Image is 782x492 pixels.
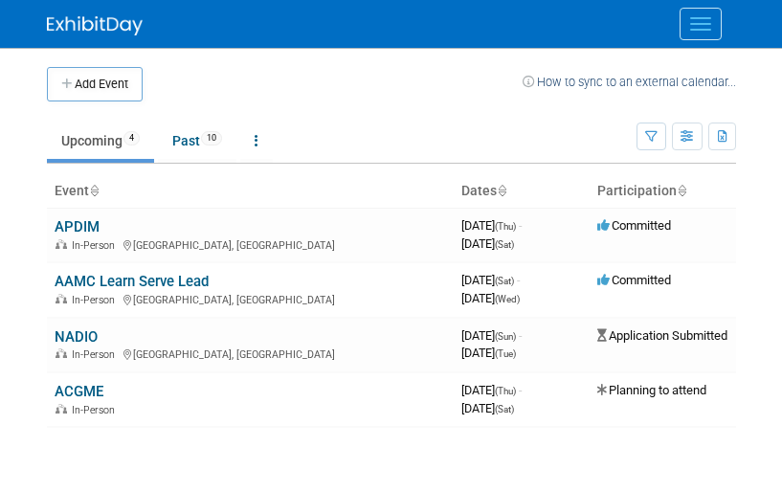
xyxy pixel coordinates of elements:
a: Sort by Participation Type [677,183,686,198]
span: 10 [201,131,222,145]
span: [DATE] [461,346,516,360]
a: Past10 [158,123,236,159]
span: (Sat) [495,404,514,414]
a: Upcoming4 [47,123,154,159]
span: [DATE] [461,236,514,251]
div: [GEOGRAPHIC_DATA], [GEOGRAPHIC_DATA] [55,346,446,361]
a: AAMC Learn Serve Lead [55,273,209,290]
th: Event [47,175,454,208]
span: - [519,383,522,397]
span: [DATE] [461,218,522,233]
a: Sort by Event Name [89,183,99,198]
img: ExhibitDay [47,16,143,35]
span: In-Person [72,348,121,361]
span: Planning to attend [597,383,706,397]
span: In-Person [72,239,121,252]
span: (Sat) [495,239,514,250]
span: (Thu) [495,221,516,232]
a: APDIM [55,218,100,235]
span: [DATE] [461,401,514,415]
span: Committed [597,218,671,233]
div: [GEOGRAPHIC_DATA], [GEOGRAPHIC_DATA] [55,291,446,306]
a: Sort by Start Date [497,183,506,198]
span: (Tue) [495,348,516,359]
button: Add Event [47,67,143,101]
span: (Wed) [495,294,520,304]
span: [DATE] [461,273,520,287]
th: Participation [590,175,735,208]
span: [DATE] [461,291,520,305]
a: NADIO [55,328,98,346]
span: (Thu) [495,386,516,396]
span: In-Person [72,404,121,416]
span: (Sat) [495,276,514,286]
span: [DATE] [461,383,522,397]
img: In-Person Event [56,404,67,414]
span: - [519,218,522,233]
span: 4 [123,131,140,145]
span: In-Person [72,294,121,306]
a: ACGME [55,383,103,400]
img: In-Person Event [56,294,67,303]
span: Committed [597,273,671,287]
span: (Sun) [495,331,516,342]
span: - [517,273,520,287]
th: Dates [454,175,591,208]
span: Application Submitted [597,328,727,343]
div: [GEOGRAPHIC_DATA], [GEOGRAPHIC_DATA] [55,236,446,252]
button: Menu [680,8,722,40]
a: How to sync to an external calendar... [523,75,736,89]
img: In-Person Event [56,239,67,249]
img: In-Person Event [56,348,67,358]
span: - [519,328,522,343]
span: [DATE] [461,328,522,343]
